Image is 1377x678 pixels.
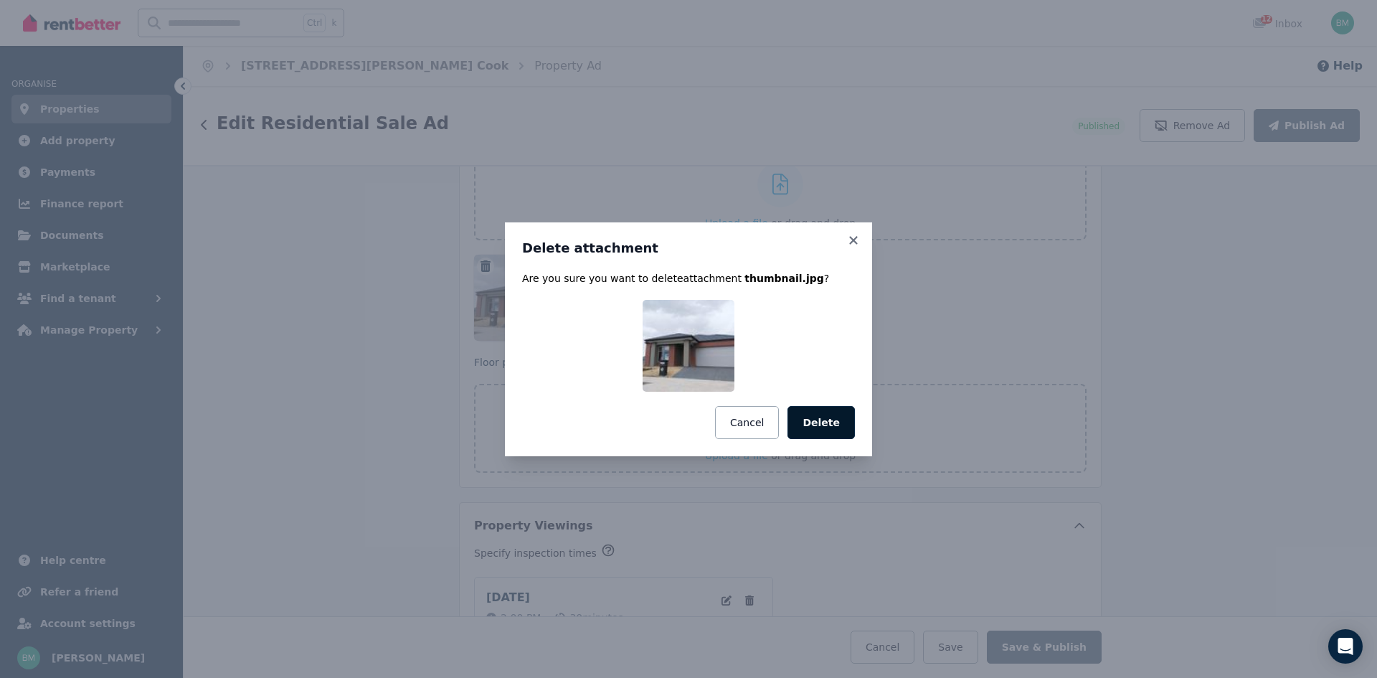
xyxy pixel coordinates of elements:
h3: Delete attachment [522,240,855,257]
button: Delete [787,406,855,439]
button: Cancel [715,406,779,439]
div: Open Intercom Messenger [1328,629,1363,664]
span: thumbnail.jpg [744,273,823,284]
img: thumbnail.jpg [643,300,734,392]
p: Are you sure you want to delete attachment ? [522,271,855,286]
